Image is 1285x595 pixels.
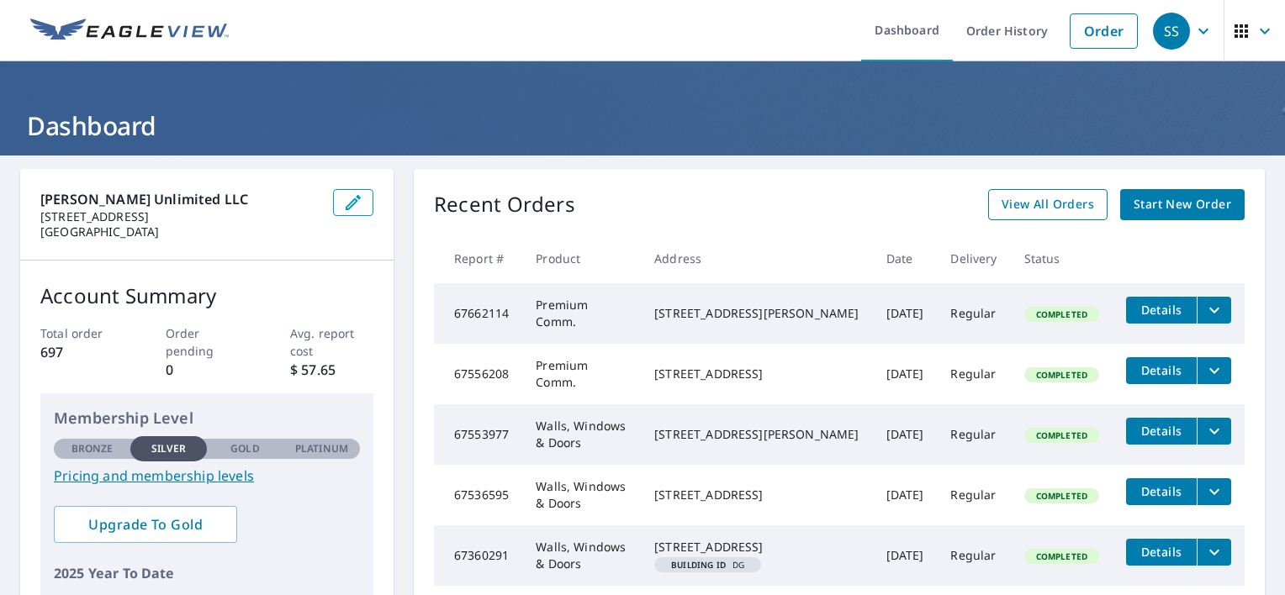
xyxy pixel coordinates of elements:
[434,234,522,283] th: Report #
[1120,189,1245,220] a: Start New Order
[1126,539,1197,566] button: detailsBtn-67360291
[40,209,320,224] p: [STREET_ADDRESS]
[937,344,1010,404] td: Regular
[54,506,237,543] a: Upgrade To Gold
[654,539,859,556] div: [STREET_ADDRESS]
[1026,429,1097,441] span: Completed
[1002,194,1094,215] span: View All Orders
[522,465,641,525] td: Walls, Windows & Doors
[1197,297,1231,324] button: filesDropdownBtn-67662114
[937,525,1010,586] td: Regular
[40,342,124,362] p: 697
[522,525,641,586] td: Walls, Windows & Doors
[434,525,522,586] td: 67360291
[1026,550,1097,562] span: Completed
[290,324,373,360] p: Avg. report cost
[54,466,360,486] a: Pricing and membership levels
[1126,418,1197,445] button: detailsBtn-67553977
[1070,13,1138,49] a: Order
[30,18,229,44] img: EV Logo
[937,465,1010,525] td: Regular
[151,441,187,456] p: Silver
[166,324,249,360] p: Order pending
[1026,369,1097,381] span: Completed
[1197,357,1231,384] button: filesDropdownBtn-67556208
[20,108,1265,143] h1: Dashboard
[1026,490,1097,502] span: Completed
[654,487,859,503] div: [STREET_ADDRESS]
[40,224,320,240] p: [GEOGRAPHIC_DATA]
[1197,539,1231,566] button: filesDropdownBtn-67360291
[873,465,938,525] td: [DATE]
[295,441,348,456] p: Platinum
[1136,544,1187,560] span: Details
[873,404,938,465] td: [DATE]
[641,234,872,283] th: Address
[40,189,320,209] p: [PERSON_NAME] Unlimited LLC
[654,426,859,443] div: [STREET_ADDRESS][PERSON_NAME]
[1136,423,1187,439] span: Details
[1197,478,1231,505] button: filesDropdownBtn-67536595
[873,283,938,344] td: [DATE]
[166,360,249,380] p: 0
[290,360,373,380] p: $ 57.65
[522,283,641,344] td: Premium Comm.
[654,366,859,382] div: [STREET_ADDRESS]
[937,234,1010,283] th: Delivery
[1197,418,1231,445] button: filesDropdownBtn-67553977
[1011,234,1113,283] th: Status
[522,234,641,283] th: Product
[434,189,575,220] p: Recent Orders
[71,441,114,456] p: Bronze
[654,305,859,322] div: [STREET_ADDRESS][PERSON_NAME]
[67,515,224,534] span: Upgrade To Gold
[230,441,259,456] p: Gold
[434,283,522,344] td: 67662114
[522,404,641,465] td: Walls, Windows & Doors
[937,404,1010,465] td: Regular
[54,563,360,583] p: 2025 Year To Date
[937,283,1010,344] td: Regular
[1134,194,1231,215] span: Start New Order
[1126,478,1197,505] button: detailsBtn-67536595
[54,407,360,429] p: Membership Level
[1136,483,1187,499] span: Details
[40,324,124,342] p: Total order
[434,465,522,525] td: 67536595
[873,344,938,404] td: [DATE]
[661,561,754,569] span: DG
[1126,297,1197,324] button: detailsBtn-67662114
[671,561,726,569] em: Building ID
[1026,308,1097,320] span: Completed
[434,404,522,465] td: 67553977
[1136,302,1187,318] span: Details
[40,281,373,311] p: Account Summary
[1126,357,1197,384] button: detailsBtn-67556208
[873,525,938,586] td: [DATE]
[1136,362,1187,378] span: Details
[988,189,1108,220] a: View All Orders
[1153,13,1190,50] div: SS
[522,344,641,404] td: Premium Comm.
[434,344,522,404] td: 67556208
[873,234,938,283] th: Date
